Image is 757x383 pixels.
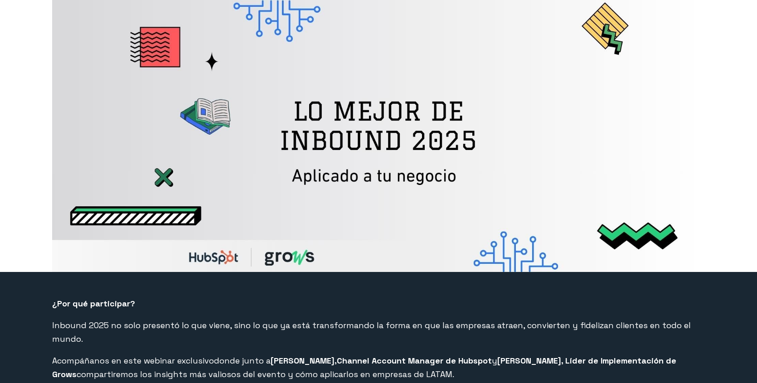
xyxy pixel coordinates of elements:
span: donde junto a y compartiremos los insights más valiosos del evento y cómo aplicarlos en empresas ... [52,355,676,379]
span: Inbound 2025 no solo presentó lo que viene, sino lo que ya está transformando la forma en que las... [52,320,691,344]
span: ¿Por qué participar? [52,298,135,309]
span: Acompáñanos en este webinar exclusivo [52,355,214,366]
iframe: Chat Widget [712,339,757,383]
span: Channel Account Manager de Hubspot [337,355,492,366]
strong: [PERSON_NAME], [271,355,337,366]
